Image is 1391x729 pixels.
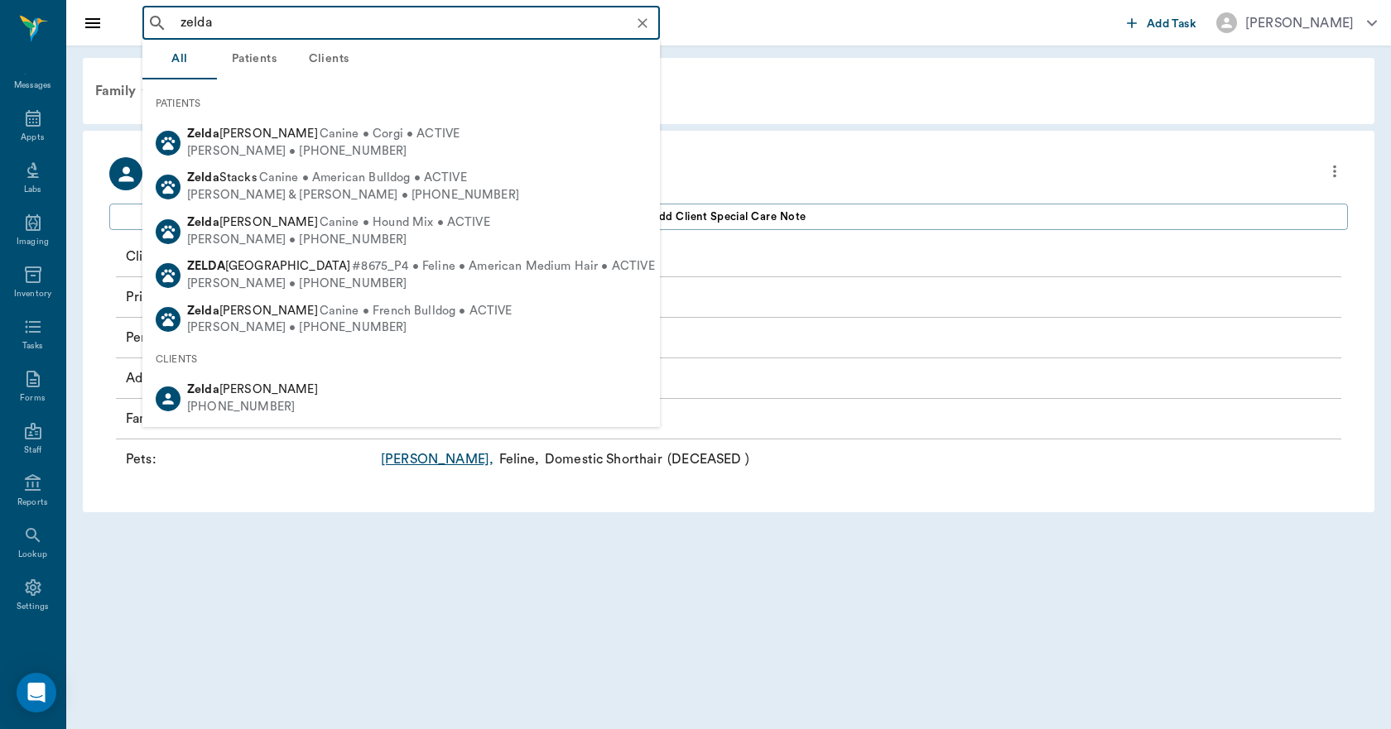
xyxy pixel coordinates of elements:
span: [PERSON_NAME] [187,305,318,317]
div: Labs [24,184,41,196]
b: Zelda [187,171,219,184]
div: Appts [21,132,44,144]
button: [PERSON_NAME] [1203,7,1390,38]
b: Zelda [187,305,219,317]
div: PATIENTS [142,86,660,121]
p: Permission to text : [126,328,374,348]
span: [PERSON_NAME] [187,383,318,396]
input: Search [174,12,655,35]
div: Open Intercom Messenger [17,673,56,712]
div: [PERSON_NAME] • [PHONE_NUMBER] [187,276,655,293]
p: Domestic Shorthair [545,449,662,469]
button: Close drawer [76,7,109,40]
div: [PERSON_NAME] • [PHONE_NUMBER] [187,319,513,337]
div: Reports [17,496,48,509]
span: Canine • Hound Mix • ACTIVE [320,214,490,232]
span: Canine • French Bulldog • ACTIVE [320,303,513,320]
div: Family [85,71,166,111]
div: [PERSON_NAME] • [PHONE_NUMBER] [187,232,490,249]
p: Pets : [126,449,374,469]
b: Zelda [187,127,219,140]
a: [PERSON_NAME], [381,449,493,469]
span: Add client Special Care Note [652,208,806,226]
div: Tasks [22,340,43,353]
p: Address : [126,368,374,388]
div: Forms [20,392,45,405]
b: ZELDA [187,260,225,272]
div: Messages [14,79,52,92]
div: [PERSON_NAME] • [PHONE_NUMBER] [187,143,460,161]
h6: Nectar [49,9,52,45]
span: Canine • American Bulldog • ACTIVE [259,170,467,187]
div: Staff [24,444,41,457]
button: All [142,40,217,79]
div: CLIENTS [142,342,660,376]
button: Clients [291,40,366,79]
div: Inventory [14,288,51,300]
p: Client ID : [126,247,374,266]
div: [PERSON_NAME] [1245,13,1354,33]
span: Stacks [187,171,258,184]
span: #8675_P4 • Feline • American Medium Hair • ACTIVE [352,258,654,276]
button: Add Task [1120,7,1203,38]
div: [PERSON_NAME] & [PERSON_NAME] • [PHONE_NUMBER] [187,187,519,204]
span: Canine • Corgi • ACTIVE [320,126,460,143]
p: Family : [126,409,374,429]
b: Zelda [187,383,219,396]
div: Imaging [17,236,49,248]
div: [PHONE_NUMBER] [187,399,318,416]
button: Clear [631,12,654,35]
span: [PERSON_NAME] [187,127,318,140]
button: more [1321,157,1348,185]
p: Primary Phone Number : [126,287,374,307]
span: [GEOGRAPHIC_DATA] [187,260,350,272]
span: [PERSON_NAME] [187,216,318,228]
button: Add client Special Care Note [109,204,1348,230]
button: Patients [217,40,291,79]
p: Feline , [499,449,540,469]
p: ( DECEASED ) [667,449,749,469]
b: Zelda [187,216,219,228]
